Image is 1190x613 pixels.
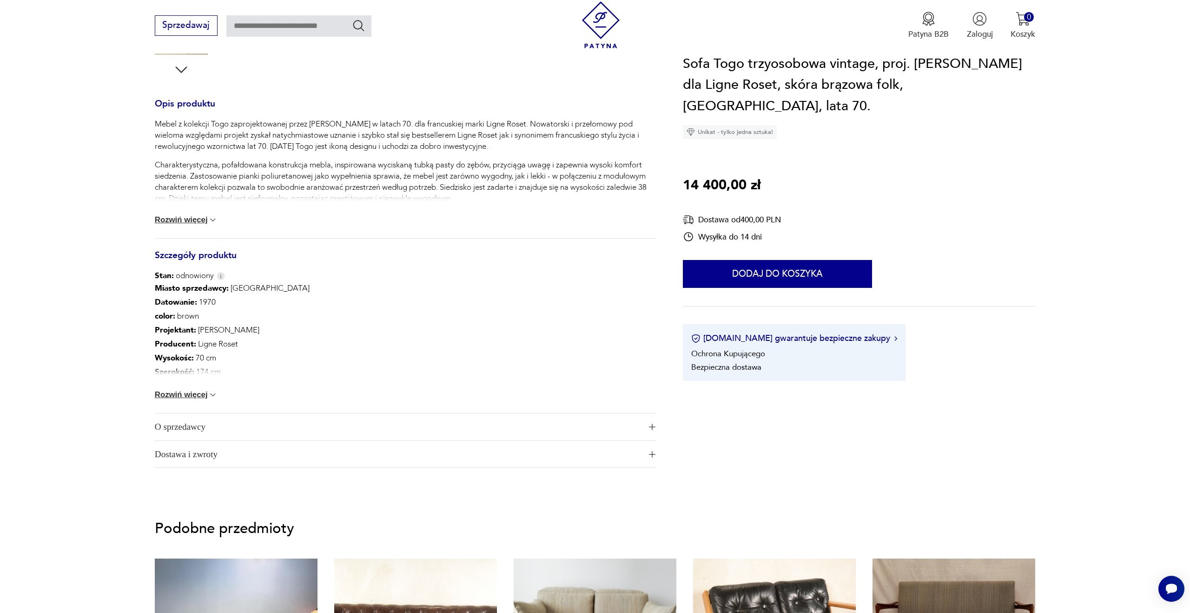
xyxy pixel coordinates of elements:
button: Dodaj do koszyka [683,260,872,288]
button: Rozwiń więcej [155,215,218,225]
b: Stan: [155,270,174,281]
button: Zaloguj [967,12,993,40]
b: Datowanie : [155,297,197,307]
img: Ikona strzałki w prawo [894,336,897,341]
img: Ikona dostawy [683,214,694,226]
b: Producent : [155,339,196,349]
img: Info icon [217,272,225,280]
button: [DOMAIN_NAME] gwarantuje bezpieczne zakupy [691,333,897,345]
p: 70 cm [155,351,310,365]
b: Miasto sprzedawcy : [155,283,229,293]
button: Patyna B2B [908,12,949,40]
img: Patyna - sklep z meblami i dekoracjami vintage [577,1,624,48]
li: Bezpieczna dostawa [691,362,761,373]
img: Ikona certyfikatu [691,334,701,343]
span: O sprzedawcy [155,413,641,440]
p: 174 cm [155,365,310,379]
button: Rozwiń więcej [155,390,218,400]
button: Ikona plusaDostawa i zwroty [155,441,656,468]
span: odnowiony [155,270,214,281]
li: Ochrona Kupującego [691,349,765,360]
p: 1970 [155,295,310,309]
img: chevron down [208,215,218,225]
h3: Szczegóły produktu [155,252,656,271]
div: Dostawa od 400,00 PLN [683,214,781,226]
p: Charakterystyczna, pofałdowana konstrukcja mebla, inspirowana wyciskaną tubką pasty do zębów, prz... [155,160,656,204]
a: Ikona medaluPatyna B2B [908,12,949,40]
img: chevron down [208,390,218,400]
p: Zaloguj [967,29,993,40]
p: Koszyk [1011,29,1035,40]
button: Sprzedawaj [155,15,218,36]
p: [GEOGRAPHIC_DATA] [155,281,310,295]
div: 0 [1024,12,1034,22]
p: Ligne Roset [155,337,310,351]
b: Wysokośc : [155,353,194,363]
button: Ikona plusaO sprzedawcy [155,413,656,440]
h3: Opis produktu [155,100,656,119]
img: Ikonka użytkownika [972,12,987,26]
div: Wysyłka do 14 dni [683,232,781,243]
b: color : [155,311,175,321]
h1: Sofa Togo trzyosobowa vintage, proj. [PERSON_NAME] dla Ligne Roset, skóra brązowa folk, [GEOGRAPH... [683,53,1035,117]
img: Ikona plusa [649,424,655,430]
img: Ikona koszyka [1016,12,1030,26]
b: Szerokość : [155,366,194,377]
a: Sprzedawaj [155,22,218,30]
button: Szukaj [352,19,365,32]
p: 14 400,00 zł [683,175,760,197]
iframe: Smartsupp widget button [1158,576,1184,602]
img: Ikona diamentu [687,128,695,137]
img: Ikona plusa [649,451,655,458]
img: Ikona medalu [921,12,936,26]
p: Mebel z kolekcji Togo zaprojektowanej przez [PERSON_NAME] w latach 70. dla francuskiej marki Lign... [155,119,656,152]
span: Dostawa i zwroty [155,441,641,468]
p: [PERSON_NAME] [155,323,310,337]
button: 0Koszyk [1011,12,1035,40]
b: Projektant : [155,325,196,335]
p: brown [155,309,310,323]
div: Unikat - tylko jedna sztuka! [683,126,777,140]
p: Podobne przedmioty [155,522,1035,535]
p: Patyna B2B [908,29,949,40]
